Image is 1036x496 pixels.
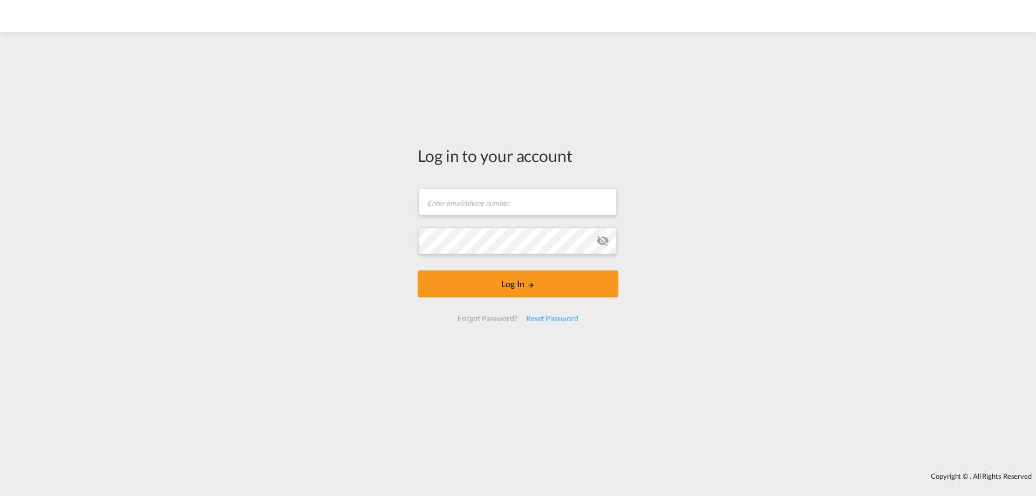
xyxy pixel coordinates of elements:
input: Enter email/phone number [419,188,617,215]
div: Reset Password [522,309,583,328]
div: Forgot Password? [453,309,521,328]
button: LOGIN [418,270,618,297]
md-icon: icon-eye-off [596,234,609,247]
div: Log in to your account [418,144,618,167]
